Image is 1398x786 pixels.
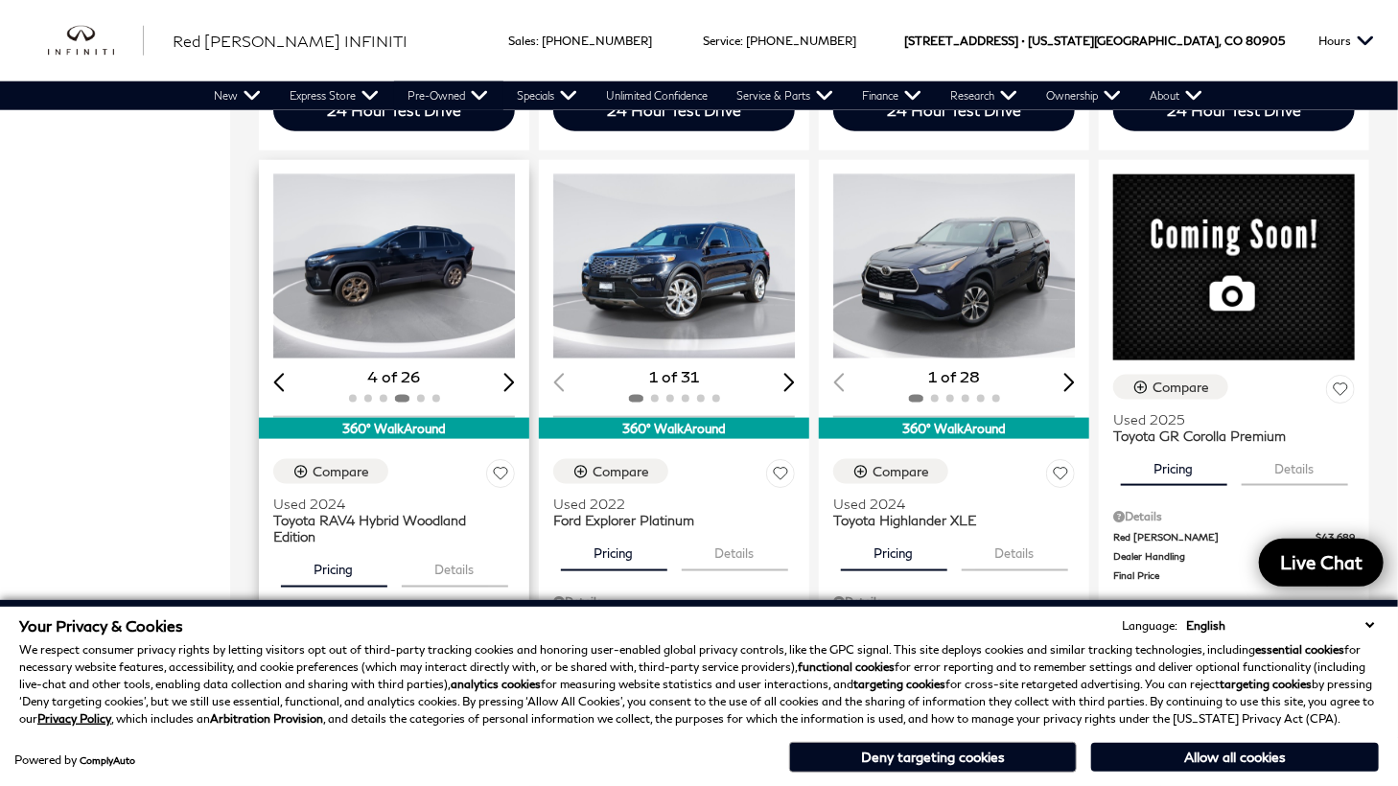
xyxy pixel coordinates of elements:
nav: Main Navigation [200,81,1218,110]
span: Sales [508,34,536,48]
button: Compare Vehicle [833,459,948,484]
span: Service [703,34,740,48]
div: Language: [1122,620,1177,632]
span: Toyota RAV4 Hybrid Woodland Edition [273,512,501,544]
div: 360° WalkAround [539,418,809,439]
span: Used 2022 [553,496,781,512]
a: Red [PERSON_NAME] $43,689 [1113,530,1355,544]
a: Used 2025Toyota GR Corolla Premium [1113,411,1355,444]
button: details tab [682,528,788,570]
img: INFINITI [48,26,144,57]
a: Live Chat [1259,539,1384,587]
a: Research [937,81,1033,110]
div: Next slide [503,373,515,391]
span: : [536,34,539,48]
a: Red [PERSON_NAME] INFINITI [173,30,408,53]
a: Finance [849,81,937,110]
button: pricing tab [841,528,947,570]
a: Unlimited Confidence [593,81,723,110]
span: Red [PERSON_NAME] INFINITI [173,32,408,50]
span: Final Price [1113,568,1300,589]
a: About [1136,81,1218,110]
span: : [740,34,743,48]
span: Your Privacy & Cookies [19,616,183,635]
a: Final Price $44,378 [1113,568,1355,589]
img: 2022 Ford Explorer Platinum 1 [553,174,799,358]
a: Express Store [276,81,394,110]
div: 360° WalkAround [259,418,529,439]
button: Save Vehicle [486,459,515,495]
div: Compare [593,463,649,480]
button: details tab [402,544,508,587]
button: pricing tab [281,544,387,587]
span: Ford Explorer Platinum [553,512,781,528]
a: Privacy Policy [37,711,111,726]
strong: targeting cookies [1220,677,1312,691]
div: Pricing Details - Ford Explorer Platinum [553,593,795,611]
a: Used 2022Ford Explorer Platinum [553,496,795,528]
strong: essential cookies [1255,642,1344,657]
strong: Arbitration Provision [210,711,323,726]
button: Save Vehicle [1326,375,1355,410]
a: New [200,81,276,110]
span: Used 2025 [1113,411,1340,428]
a: Pre-Owned [394,81,503,110]
div: Pricing Details - Toyota GR Corolla Premium [1113,508,1355,525]
a: ComplyAuto [80,754,135,766]
a: [PHONE_NUMBER] [746,34,856,48]
button: Deny targeting cookies [789,742,1077,773]
span: Dealer Handling [1113,549,1331,564]
button: Compare Vehicle [273,459,388,484]
span: Used 2024 [833,496,1060,512]
button: Allow all cookies [1091,743,1379,772]
a: Used 2024Toyota RAV4 Hybrid Woodland Edition [273,496,515,544]
button: Save Vehicle [1046,459,1075,495]
button: Compare Vehicle [1113,375,1228,400]
a: [STREET_ADDRESS] • [US_STATE][GEOGRAPHIC_DATA], CO 80905 [904,34,1285,48]
span: $43,689 [1316,530,1355,544]
div: Powered by [14,754,135,766]
button: Save Vehicle [766,459,795,495]
img: 2025 Toyota GR Corolla Premium [1113,174,1355,360]
div: 4 / 6 [273,174,519,358]
button: pricing tab [1121,444,1227,486]
div: Next slide [783,373,795,391]
div: Compare [1153,379,1209,396]
div: 1 / 2 [833,174,1079,358]
span: Live Chat [1270,550,1372,574]
div: 1 / 2 [553,174,799,358]
a: [PHONE_NUMBER] [542,34,652,48]
select: Language Select [1181,616,1379,635]
div: Compare [873,463,929,480]
img: 2024 Toyota Highlander XLE 1 [833,174,1079,358]
span: Used 2024 [273,496,501,512]
strong: analytics cookies [451,677,541,691]
button: details tab [962,528,1068,570]
button: pricing tab [561,528,667,570]
a: Ownership [1033,81,1136,110]
p: We respect consumer privacy rights by letting visitors opt out of third-party tracking cookies an... [19,641,1379,728]
a: Used 2024Toyota Highlander XLE [833,496,1075,528]
div: Previous slide [273,373,285,391]
a: Specials [503,81,593,110]
div: 1 of 28 [833,366,1075,387]
a: Dealer Handling $689 [1113,549,1355,564]
strong: targeting cookies [853,677,945,691]
span: Toyota Highlander XLE [833,512,1060,528]
div: 360° WalkAround [819,418,1089,439]
a: Service & Parts [723,81,849,110]
div: 1 of 31 [553,366,795,387]
div: Compare [313,463,369,480]
div: 4 of 26 [273,366,515,387]
div: Pricing Details - Toyota Highlander XLE [833,593,1075,611]
button: details tab [1242,444,1348,486]
span: Toyota GR Corolla Premium [1113,428,1340,444]
button: Compare Vehicle [553,459,668,484]
span: Red [PERSON_NAME] [1113,530,1316,544]
img: 2024 Toyota RAV4 Hybrid Woodland Edition 4 [273,174,519,358]
div: Next slide [1063,373,1075,391]
strong: functional cookies [798,659,895,674]
a: infiniti [48,26,144,57]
